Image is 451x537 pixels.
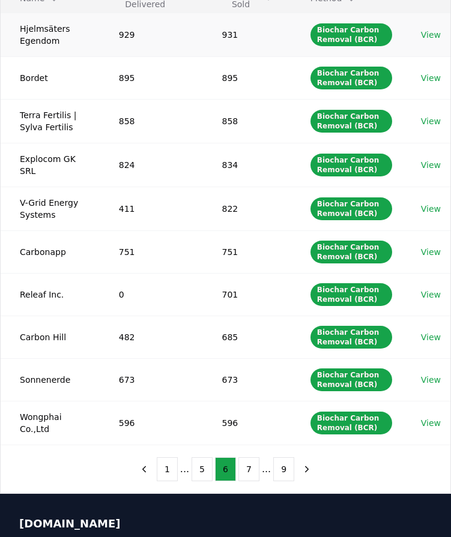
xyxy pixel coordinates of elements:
[1,13,100,56] td: Hjelmsäters Egendom
[100,401,203,445] td: 596
[180,462,189,476] li: ...
[297,457,317,481] button: next page
[100,230,203,273] td: 751
[310,67,392,89] div: Biochar Carbon Removal (BCR)
[1,187,100,230] td: V-Grid Energy Systems
[100,99,203,143] td: 858
[134,457,154,481] button: previous page
[310,368,392,391] div: Biochar Carbon Removal (BCR)
[202,143,291,187] td: 834
[202,273,291,316] td: 701
[421,72,441,84] a: View
[100,187,203,230] td: 411
[421,203,441,215] a: View
[310,197,392,220] div: Biochar Carbon Removal (BCR)
[421,159,441,171] a: View
[1,99,100,143] td: Terra Fertilis | Sylva Fertilis
[310,154,392,176] div: Biochar Carbon Removal (BCR)
[421,29,441,41] a: View
[215,457,236,481] button: 6
[202,358,291,401] td: 673
[310,283,392,306] div: Biochar Carbon Removal (BCR)
[310,326,392,349] div: Biochar Carbon Removal (BCR)
[421,115,441,127] a: View
[1,273,100,316] td: Releaf Inc.
[238,457,259,481] button: 7
[1,56,100,99] td: Bordet
[1,230,100,273] td: Carbonapp
[192,457,213,481] button: 5
[1,358,100,401] td: Sonnenerde
[273,457,294,481] button: 9
[310,241,392,263] div: Biochar Carbon Removal (BCR)
[157,457,178,481] button: 1
[202,230,291,273] td: 751
[202,401,291,445] td: 596
[421,246,441,258] a: View
[19,515,432,532] p: [DOMAIN_NAME]
[202,13,291,56] td: 931
[100,13,203,56] td: 929
[202,99,291,143] td: 858
[262,462,271,476] li: ...
[100,358,203,401] td: 673
[310,412,392,434] div: Biochar Carbon Removal (BCR)
[1,316,100,358] td: Carbon Hill
[310,23,392,46] div: Biochar Carbon Removal (BCR)
[421,417,441,429] a: View
[202,56,291,99] td: 895
[100,273,203,316] td: 0
[202,187,291,230] td: 822
[421,331,441,343] a: View
[1,143,100,187] td: Explocom GK SRL
[310,110,392,133] div: Biochar Carbon Removal (BCR)
[202,316,291,358] td: 685
[100,56,203,99] td: 895
[100,316,203,358] td: 482
[1,401,100,445] td: Wongphai Co.,Ltd
[421,289,441,301] a: View
[100,143,203,187] td: 824
[421,374,441,386] a: View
